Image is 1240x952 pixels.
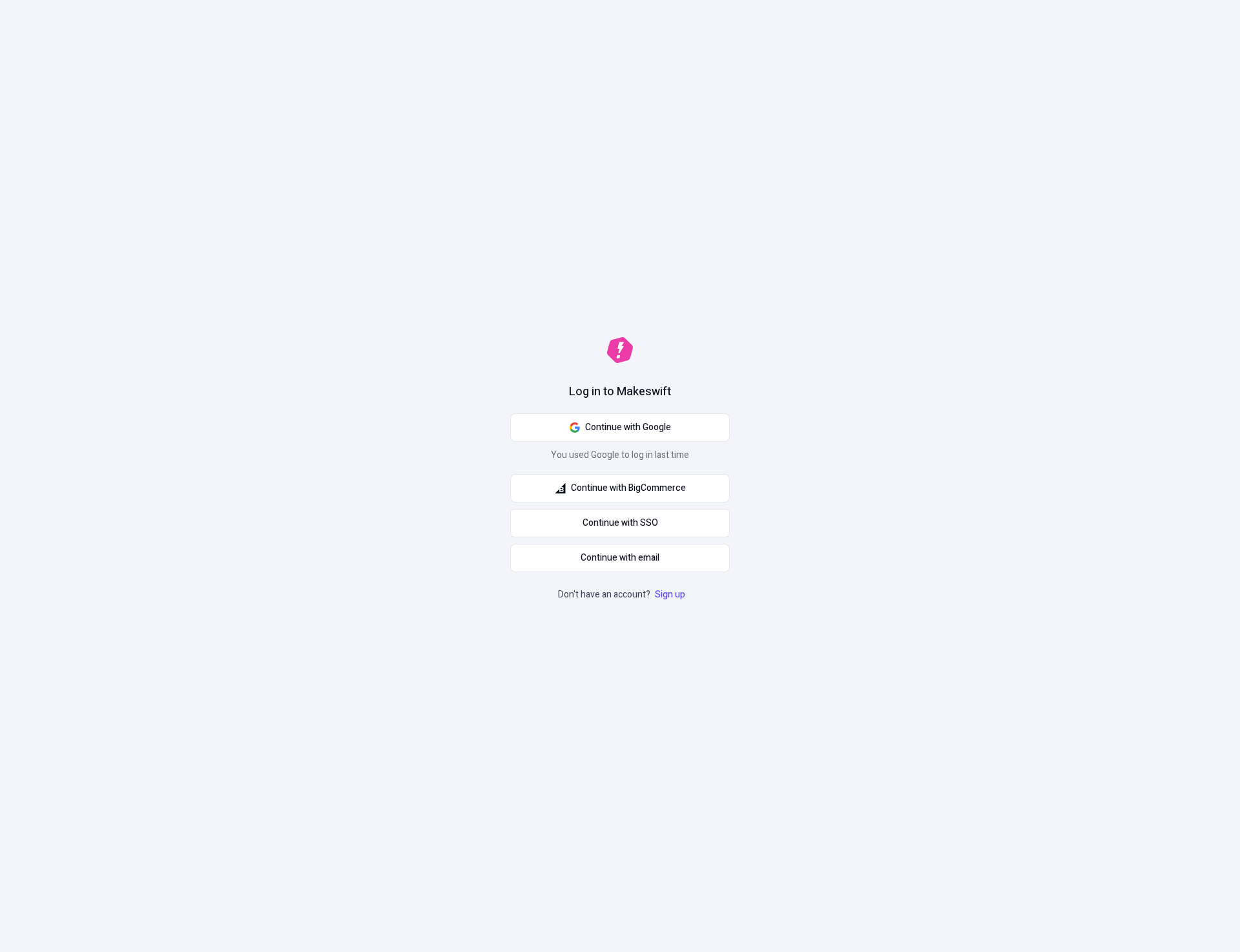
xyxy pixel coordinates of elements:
span: Continue with BigCommerce [571,481,686,495]
button: Continue with email [510,544,730,572]
a: Continue with SSO [510,509,730,537]
span: Continue with Google [585,420,671,435]
span: Continue with email [581,551,659,565]
h1: Log in to Makeswift [569,384,671,400]
p: Don't have an account? [558,588,688,602]
a: Sign up [652,588,688,601]
button: Continue with BigCommerce [510,474,730,502]
p: You used Google to log in last time [510,448,730,468]
button: Continue with Google [510,413,730,442]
